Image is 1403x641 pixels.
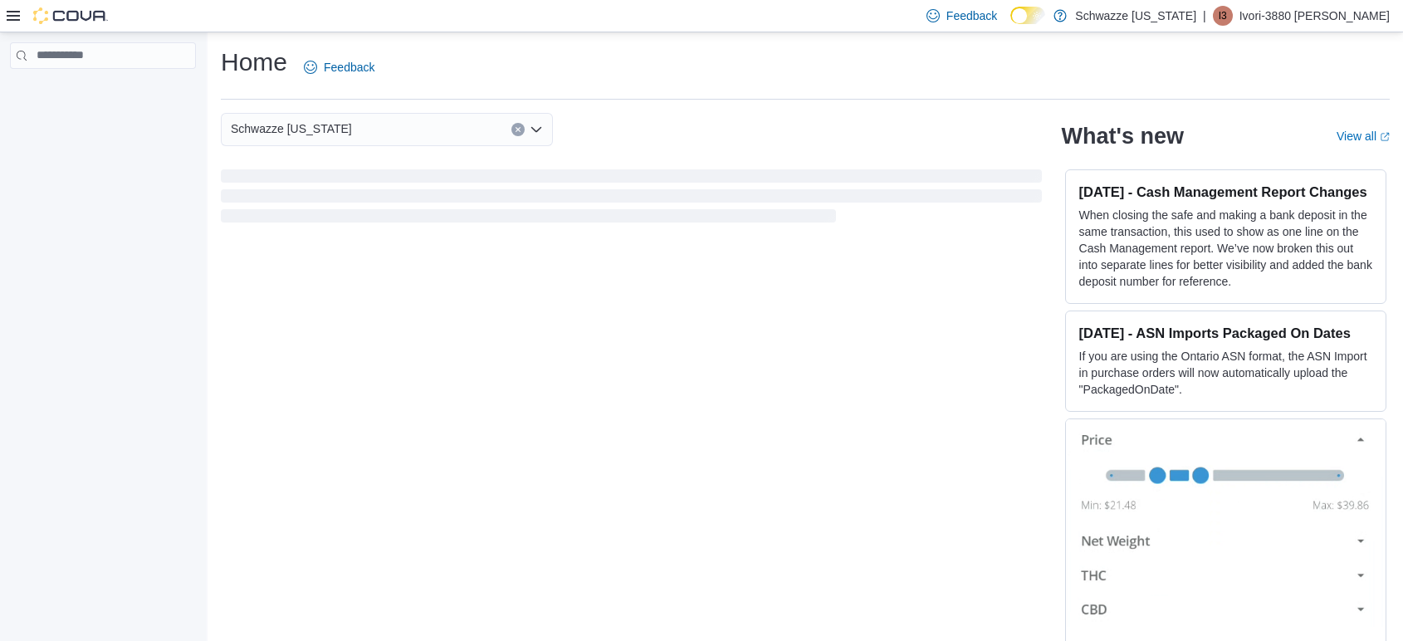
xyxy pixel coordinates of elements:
[221,46,287,79] h1: Home
[511,123,525,136] button: Clear input
[946,7,997,24] span: Feedback
[1079,325,1372,341] h3: [DATE] - ASN Imports Packaged On Dates
[530,123,543,136] button: Open list of options
[1010,7,1045,24] input: Dark Mode
[1213,6,1233,26] div: Ivori-3880 Johnson
[297,51,381,84] a: Feedback
[231,119,352,139] span: Schwazze [US_STATE]
[1079,348,1372,398] p: If you are using the Ontario ASN format, the ASN Import in purchase orders will now automatically...
[1079,207,1372,290] p: When closing the safe and making a bank deposit in the same transaction, this used to show as one...
[1010,24,1011,25] span: Dark Mode
[324,59,374,76] span: Feedback
[221,173,1042,226] span: Loading
[1079,183,1372,200] h3: [DATE] - Cash Management Report Changes
[1075,6,1196,26] p: Schwazze [US_STATE]
[10,72,196,112] nav: Complex example
[33,7,108,24] img: Cova
[1337,130,1390,143] a: View allExternal link
[1380,132,1390,142] svg: External link
[1239,6,1390,26] p: Ivori-3880 [PERSON_NAME]
[1219,6,1227,26] span: I3
[1062,123,1184,149] h2: What's new
[1203,6,1206,26] p: |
